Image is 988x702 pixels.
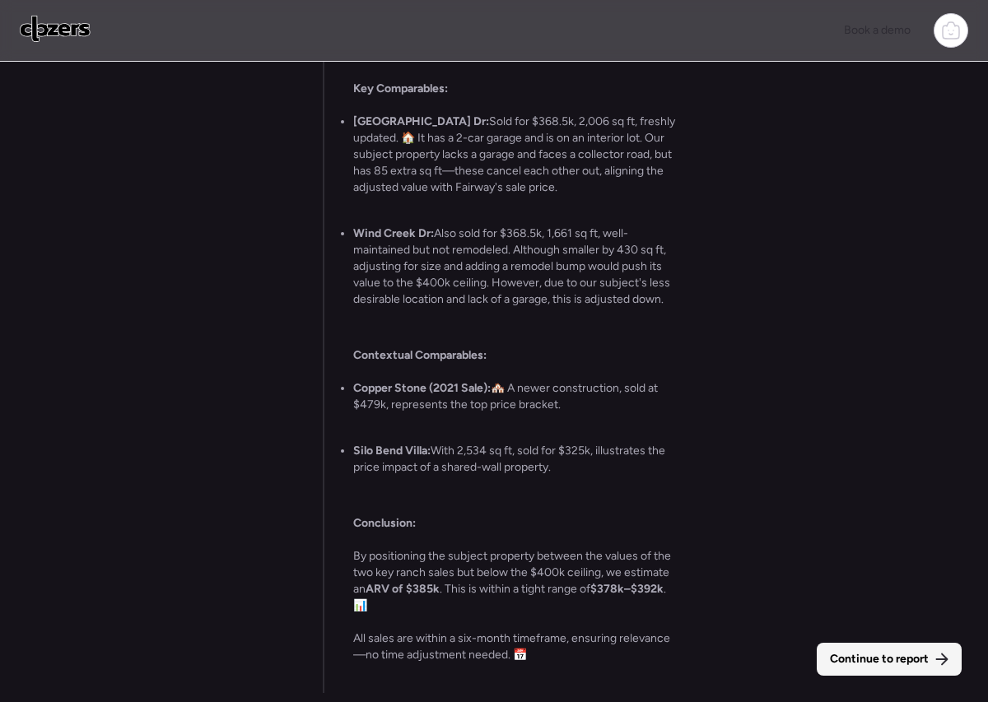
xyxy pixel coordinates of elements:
p: All sales are within a six-month timeframe, ensuring relevance—no time adjustment needed. 📅 [353,630,681,663]
p: Sold for $368.5k, 2,006 sq ft, freshly updated. 🏠 It has a 2-car garage and is on an interior lot... [353,114,681,196]
strong: Contextual Comparables: [353,348,487,362]
strong: ARV of $385k [366,582,440,596]
p: 🏘️ A newer construction, sold at $479k, represents the top price bracket. [353,380,681,413]
strong: Wind Creek Dr: [353,226,434,240]
strong: Silo Bend Villa: [353,444,431,458]
strong: Conclusion: [353,516,416,530]
strong: [GEOGRAPHIC_DATA] Dr: [353,114,489,128]
strong: Key Comparables: [353,81,448,95]
img: Logo [20,16,91,42]
p: By positioning the subject property between the values of the two key ranch sales but below the $... [353,548,681,614]
span: Continue to report [830,651,929,667]
p: Also sold for $368.5k, 1,661 sq ft, well-maintained but not remodeled. Although smaller by 430 sq... [353,225,681,308]
strong: $378k–$392k [590,582,664,596]
strong: Copper Stone (2021 Sale): [353,381,491,395]
span: Book a demo [844,23,911,37]
p: With 2,534 sq ft, sold for $325k, illustrates the price impact of a shared-wall property. [353,443,681,476]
